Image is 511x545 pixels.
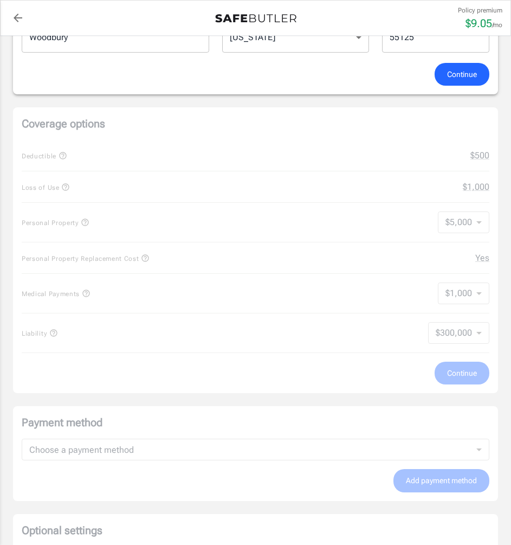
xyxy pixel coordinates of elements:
[458,5,502,15] p: Policy premium
[492,20,502,30] p: /mo
[435,63,489,86] button: Continue
[215,14,296,23] img: Back to quotes
[465,17,492,30] span: $ 9.05
[447,68,477,81] span: Continue
[7,7,29,29] a: back to quotes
